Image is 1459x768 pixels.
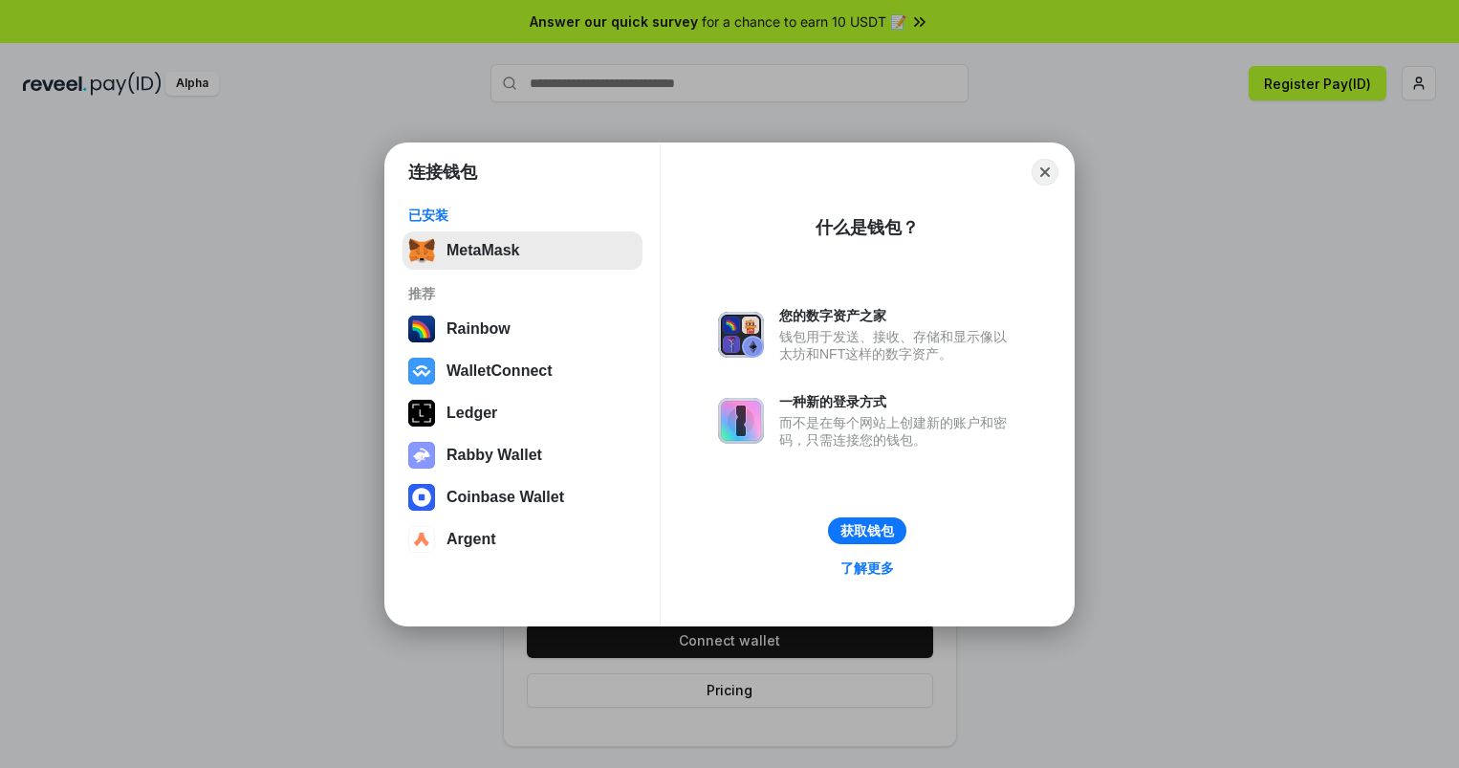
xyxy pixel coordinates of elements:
a: 了解更多 [829,556,905,581]
button: Rabby Wallet [403,436,642,474]
div: Rainbow [446,320,511,338]
div: 已安装 [408,207,637,224]
img: svg+xml,%3Csvg%20fill%3D%22none%22%20height%3D%2233%22%20viewBox%3D%220%200%2035%2033%22%20width%... [408,237,435,264]
button: Close [1032,159,1058,186]
button: Argent [403,520,642,559]
button: Rainbow [403,310,642,348]
div: MetaMask [446,242,519,259]
img: svg+xml,%3Csvg%20width%3D%2228%22%20height%3D%2228%22%20viewBox%3D%220%200%2028%2028%22%20fill%3D... [408,358,435,384]
img: svg+xml,%3Csvg%20width%3D%22120%22%20height%3D%22120%22%20viewBox%3D%220%200%20120%20120%22%20fil... [408,316,435,342]
div: 获取钱包 [840,522,894,539]
img: svg+xml,%3Csvg%20xmlns%3D%22http%3A%2F%2Fwww.w3.org%2F2000%2Fsvg%22%20fill%3D%22none%22%20viewBox... [718,312,764,358]
h1: 连接钱包 [408,161,477,184]
div: 什么是钱包？ [816,216,919,239]
img: svg+xml,%3Csvg%20xmlns%3D%22http%3A%2F%2Fwww.w3.org%2F2000%2Fsvg%22%20fill%3D%22none%22%20viewBox... [408,442,435,469]
button: WalletConnect [403,352,642,390]
div: 一种新的登录方式 [779,393,1016,410]
div: Ledger [446,405,497,422]
img: svg+xml,%3Csvg%20width%3D%2228%22%20height%3D%2228%22%20viewBox%3D%220%200%2028%2028%22%20fill%3D... [408,484,435,511]
img: svg+xml,%3Csvg%20width%3D%2228%22%20height%3D%2228%22%20viewBox%3D%220%200%2028%2028%22%20fill%3D... [408,526,435,553]
button: MetaMask [403,231,642,270]
img: svg+xml,%3Csvg%20xmlns%3D%22http%3A%2F%2Fwww.w3.org%2F2000%2Fsvg%22%20fill%3D%22none%22%20viewBox... [718,398,764,444]
button: 获取钱包 [828,517,906,544]
div: Coinbase Wallet [446,489,564,506]
div: WalletConnect [446,362,553,380]
div: 而不是在每个网站上创建新的账户和密码，只需连接您的钱包。 [779,414,1016,449]
button: Coinbase Wallet [403,478,642,516]
div: Argent [446,531,496,548]
div: 您的数字资产之家 [779,307,1016,324]
div: Rabby Wallet [446,447,542,464]
img: svg+xml,%3Csvg%20xmlns%3D%22http%3A%2F%2Fwww.w3.org%2F2000%2Fsvg%22%20width%3D%2228%22%20height%3... [408,400,435,427]
div: 推荐 [408,285,637,302]
button: Ledger [403,394,642,432]
div: 了解更多 [840,560,894,577]
div: 钱包用于发送、接收、存储和显示像以太坊和NFT这样的数字资产。 [779,328,1016,362]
